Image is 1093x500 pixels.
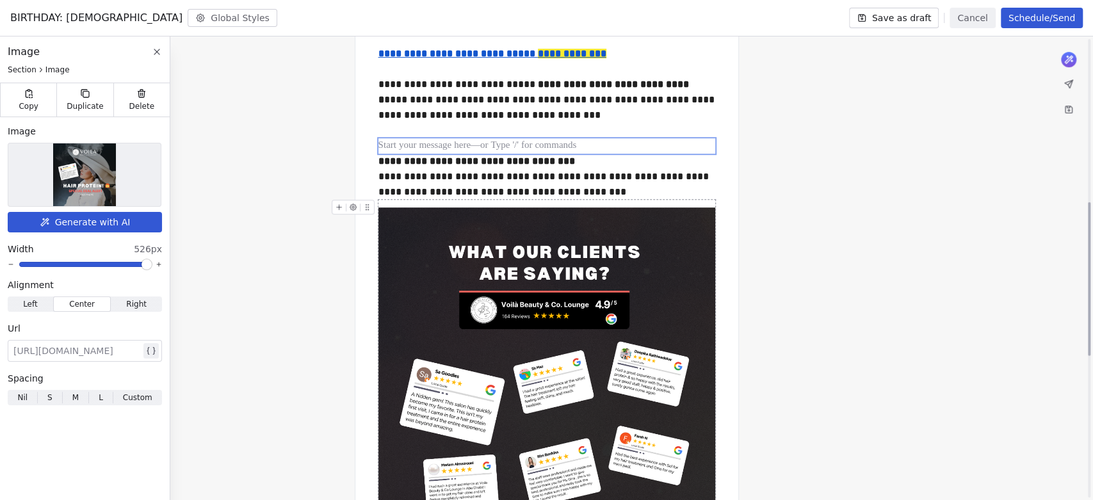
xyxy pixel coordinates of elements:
[134,243,162,255] span: 526px
[8,322,20,335] span: Url
[849,8,939,28] button: Save as draft
[950,8,995,28] button: Cancel
[19,101,38,111] span: Copy
[129,101,155,111] span: Delete
[45,65,70,75] span: Image
[23,298,38,310] span: Left
[8,278,54,291] span: Alignment
[8,243,34,255] span: Width
[8,372,44,385] span: Spacing
[8,44,40,60] span: Image
[17,392,28,403] span: Nil
[1001,8,1083,28] button: Schedule/Send
[188,9,277,27] button: Global Styles
[8,65,36,75] span: Section
[72,392,79,403] span: M
[99,392,103,403] span: L
[53,143,116,206] img: Selected image
[10,10,182,26] span: BIRTHDAY: [DEMOGRAPHIC_DATA]
[8,125,36,138] span: Image
[47,392,53,403] span: S
[67,101,103,111] span: Duplicate
[126,298,147,310] span: Right
[8,212,162,232] button: Generate with AI
[123,392,152,403] span: Custom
